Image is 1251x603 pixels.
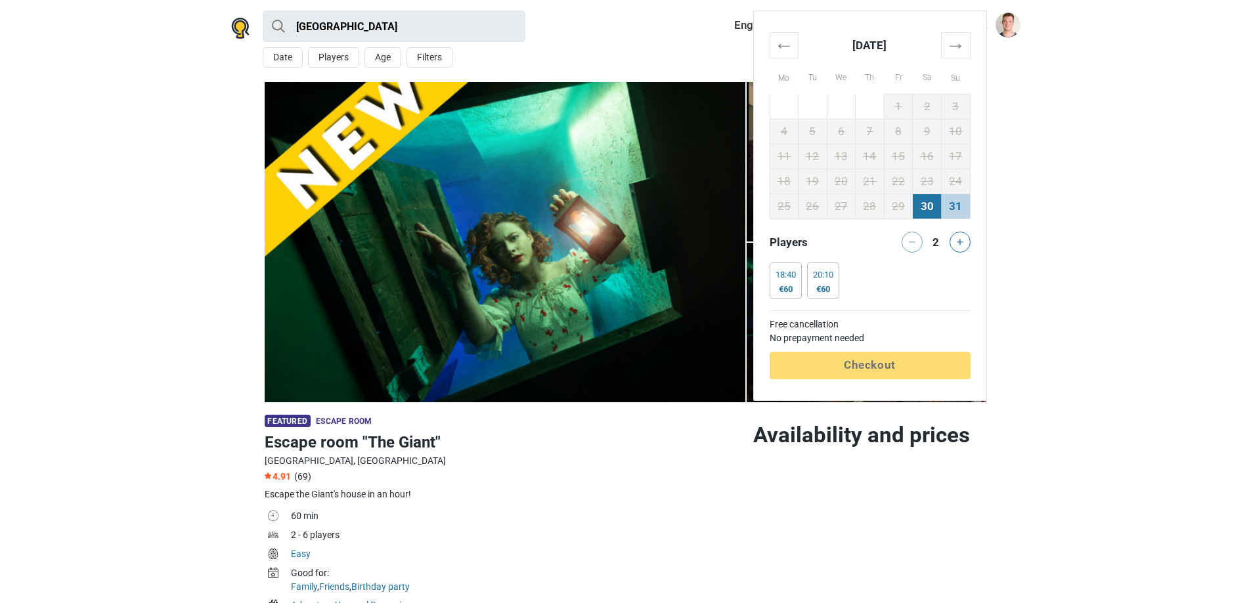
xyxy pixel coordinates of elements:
button: Players [308,47,359,68]
td: 29 [884,194,913,218]
td: 20 [827,169,856,194]
td: 21 [856,169,885,194]
th: Tu [799,58,827,94]
td: 28 [856,194,885,218]
td: 1 [884,94,913,119]
img: Escape room "The Giant" photo 13 [265,82,745,402]
img: English [725,21,734,30]
div: 20:10 [813,270,833,280]
th: [DATE] [799,32,942,58]
div: 18:40 [776,270,796,280]
span: 4.91 [265,471,291,482]
td: 31 [941,194,970,218]
td: 2 [913,94,942,119]
td: 23 [913,169,942,194]
td: 6 [827,119,856,144]
td: 9 [913,119,942,144]
th: Mo [770,58,799,94]
a: Family [291,581,317,592]
td: 15 [884,144,913,169]
th: → [941,32,970,58]
th: Th [856,58,885,94]
td: 8 [884,119,913,144]
a: English [722,14,774,37]
td: 13 [827,144,856,169]
td: 3 [941,94,970,119]
a: Birthday party [351,581,410,592]
th: Sa [913,58,942,94]
td: 11 [770,144,799,169]
button: Date [263,47,303,68]
span: (69) [294,471,311,482]
h2: Availability and prices [753,422,987,448]
span: Escape room [316,417,372,426]
img: Escape room "The Giant" photo 4 [747,82,987,241]
input: try “London” [263,10,525,42]
td: 14 [856,144,885,169]
a: Escape room "The Giant" photo 12 [265,82,745,402]
td: 7 [856,119,885,144]
th: We [827,58,856,94]
td: 27 [827,194,856,218]
a: Easy [291,549,311,559]
button: Age [364,47,401,68]
a: Escape room "The Giant" photo 4 [747,243,987,402]
td: 16 [913,144,942,169]
td: 2 - 6 players [291,527,743,546]
img: Star [265,472,271,479]
td: 17 [941,144,970,169]
td: Free cancellation [770,318,971,331]
td: 5 [799,119,827,144]
td: No prepayment needed [770,331,971,345]
button: Filters [406,47,452,68]
td: 18 [770,169,799,194]
th: Su [941,58,970,94]
div: Escape the Giant's house in an hour! [265,488,743,501]
img: Nowescape logo [231,18,250,39]
div: €60 [776,284,796,295]
span: Featured [265,415,311,427]
div: €60 [813,284,833,295]
td: , , [291,565,743,597]
a: Escape room "The Giant" photo 3 [747,82,987,241]
td: 60 min [291,508,743,527]
div: Players [764,232,870,253]
td: 24 [941,169,970,194]
td: 19 [799,169,827,194]
th: ← [770,32,799,58]
td: 12 [799,144,827,169]
a: Friends [319,581,349,592]
td: 30 [913,194,942,218]
h1: Escape room "The Giant" [265,430,743,454]
div: 2 [928,232,944,250]
td: 25 [770,194,799,218]
div: Good for: [291,566,743,580]
td: 10 [941,119,970,144]
img: Escape room "The Giant" photo 5 [747,243,987,402]
td: 4 [770,119,799,144]
th: Fr [884,58,913,94]
td: 22 [884,169,913,194]
td: 26 [799,194,827,218]
div: [GEOGRAPHIC_DATA], [GEOGRAPHIC_DATA] [265,454,743,468]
